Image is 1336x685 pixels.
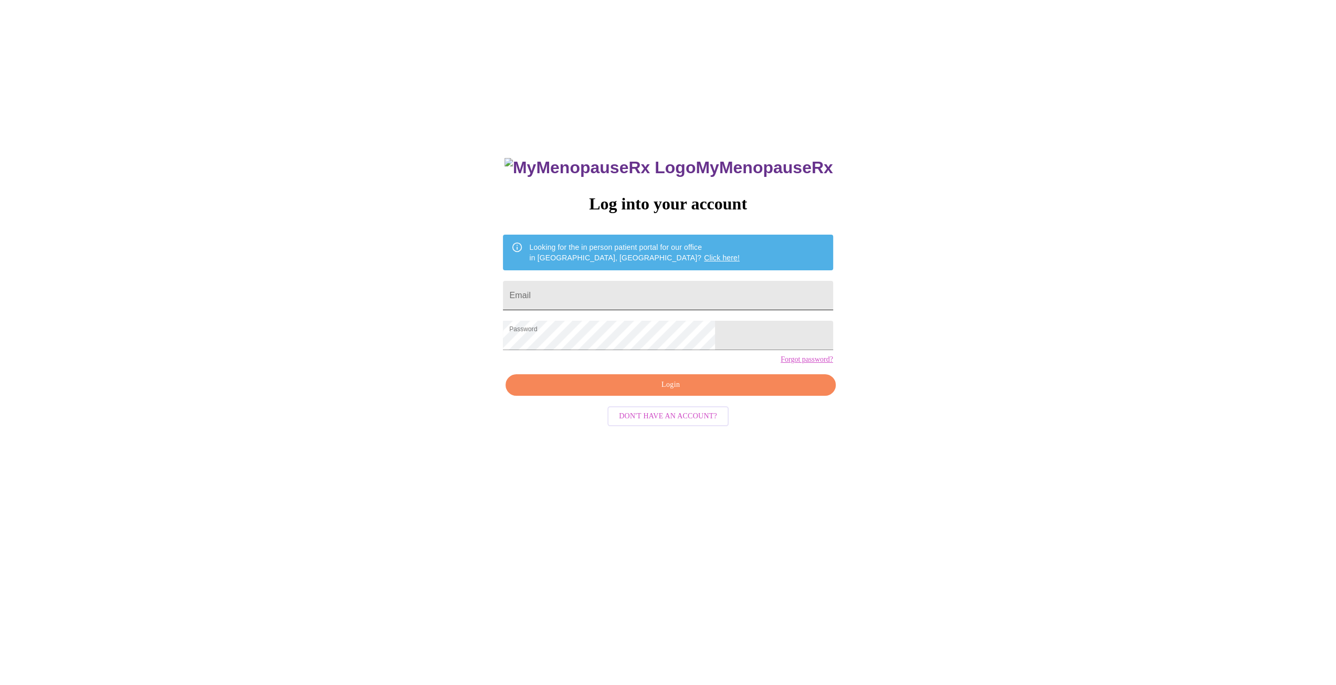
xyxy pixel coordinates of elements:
h3: Log into your account [503,194,833,214]
span: Don't have an account? [619,410,717,423]
a: Don't have an account? [605,410,731,419]
span: Login [518,378,823,392]
button: Login [506,374,835,396]
div: Looking for the in person patient portal for our office in [GEOGRAPHIC_DATA], [GEOGRAPHIC_DATA]? [529,238,740,267]
img: MyMenopauseRx Logo [504,158,696,177]
button: Don't have an account? [607,406,729,427]
a: Click here! [704,254,740,262]
h3: MyMenopauseRx [504,158,833,177]
a: Forgot password? [781,355,833,364]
